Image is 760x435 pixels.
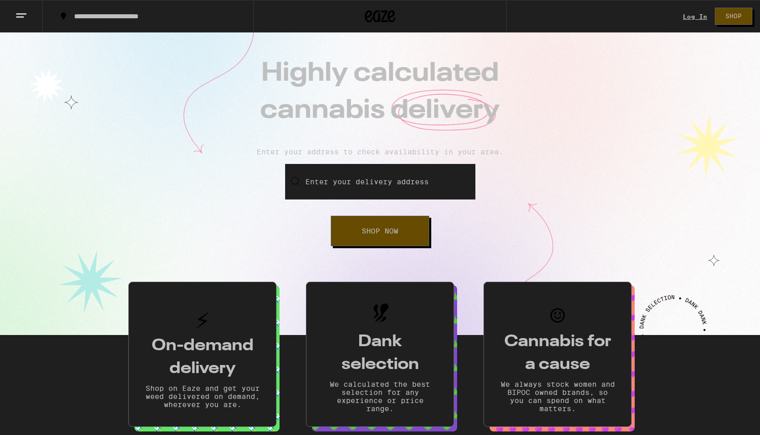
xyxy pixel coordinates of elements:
[683,13,707,20] a: Log In
[483,282,632,427] button: Cannabis for a causeWe always stock women and BIPOC owned brands, so you can spend on what matters.
[323,380,437,413] p: We calculated the best selection for any experience or price range.
[306,282,454,427] button: Dank selectionWe calculated the best selection for any experience or price range.
[323,330,437,376] h3: Dank selection
[500,380,615,413] p: We always stock women and BIPOC owned brands, so you can spend on what matters.
[362,227,398,235] span: Shop Now
[726,13,742,19] span: Shop
[202,55,558,140] h1: Highly calculated cannabis delivery
[285,164,475,199] input: Enter your delivery address
[145,384,260,409] p: Shop on Eaze and get your weed delivered on demand, wherever you are.
[145,334,260,380] h3: On-demand delivery
[500,330,615,376] h3: Cannabis for a cause
[715,8,752,25] button: Shop
[10,148,750,156] p: Enter your address to check availability in your area.
[331,216,429,246] button: Shop Now
[128,282,277,427] button: On-demand deliveryShop on Eaze and get your weed delivered on demand, wherever you are.
[707,8,760,25] a: Shop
